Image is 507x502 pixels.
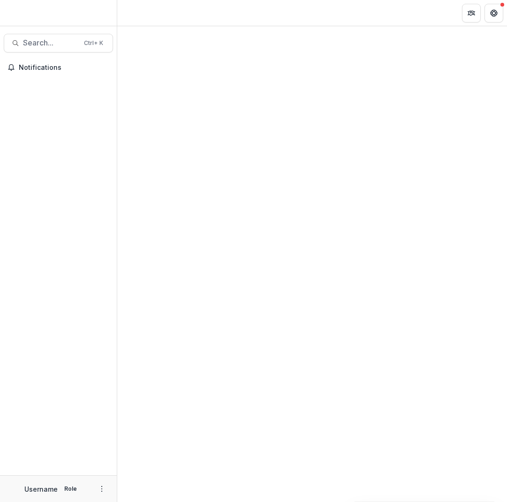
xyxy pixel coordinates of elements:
[19,64,109,72] span: Notifications
[484,4,503,22] button: Get Help
[462,4,481,22] button: Partners
[96,483,107,495] button: More
[23,38,78,47] span: Search...
[24,484,58,494] p: Username
[82,38,105,48] div: Ctrl + K
[4,60,113,75] button: Notifications
[61,485,80,493] p: Role
[4,34,113,52] button: Search...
